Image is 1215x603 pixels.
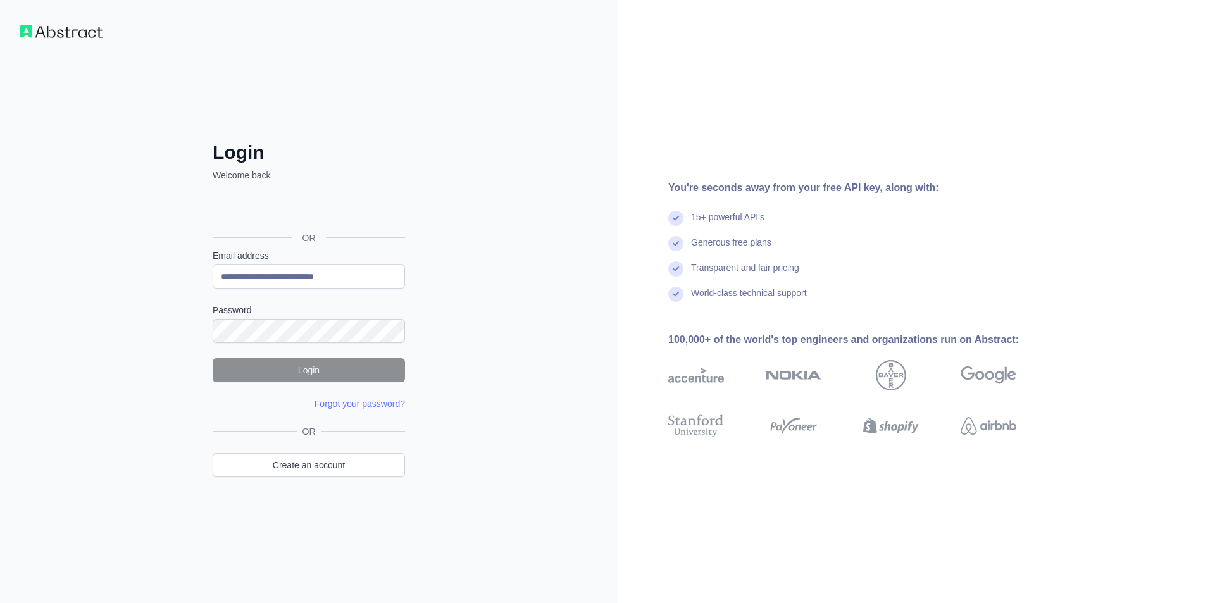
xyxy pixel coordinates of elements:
[876,360,906,390] img: bayer
[691,287,807,312] div: World-class technical support
[668,211,683,226] img: check mark
[961,412,1016,440] img: airbnb
[691,236,771,261] div: Generous free plans
[766,360,821,390] img: nokia
[766,412,821,440] img: payoneer
[213,358,405,382] button: Login
[863,412,919,440] img: shopify
[961,360,1016,390] img: google
[668,287,683,302] img: check mark
[668,412,724,440] img: stanford university
[292,232,326,244] span: OR
[691,211,764,236] div: 15+ powerful API's
[20,25,103,38] img: Workflow
[668,332,1057,347] div: 100,000+ of the world's top engineers and organizations run on Abstract:
[668,261,683,277] img: check mark
[213,141,405,164] h2: Login
[213,304,405,316] label: Password
[315,399,405,409] a: Forgot your password?
[297,425,321,438] span: OR
[668,236,683,251] img: check mark
[213,169,405,182] p: Welcome back
[206,196,409,223] iframe: Nút Đăng nhập bằng Google
[213,453,405,477] a: Create an account
[213,249,405,262] label: Email address
[668,180,1057,196] div: You're seconds away from your free API key, along with:
[691,261,799,287] div: Transparent and fair pricing
[668,360,724,390] img: accenture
